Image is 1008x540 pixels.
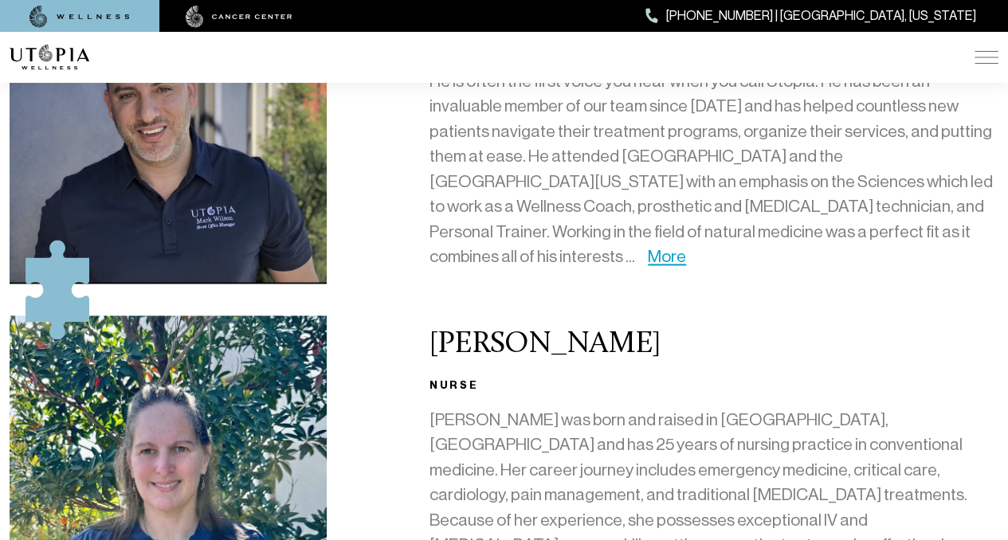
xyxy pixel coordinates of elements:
[29,6,130,28] img: wellness
[648,247,686,266] a: More
[429,44,998,270] p: [PERSON_NAME] is our Front Office Manager and our Admissions Counselor. He is often the first voi...
[429,328,998,362] h2: [PERSON_NAME]
[186,6,292,28] img: cancer center
[645,6,976,26] a: [PHONE_NUMBER] | [GEOGRAPHIC_DATA], [US_STATE]
[10,45,89,70] img: logo
[975,51,998,64] img: icon-hamburger
[429,375,998,394] h3: Nurse
[666,6,976,26] span: [PHONE_NUMBER] | [GEOGRAPHIC_DATA], [US_STATE]
[25,240,89,338] img: icon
